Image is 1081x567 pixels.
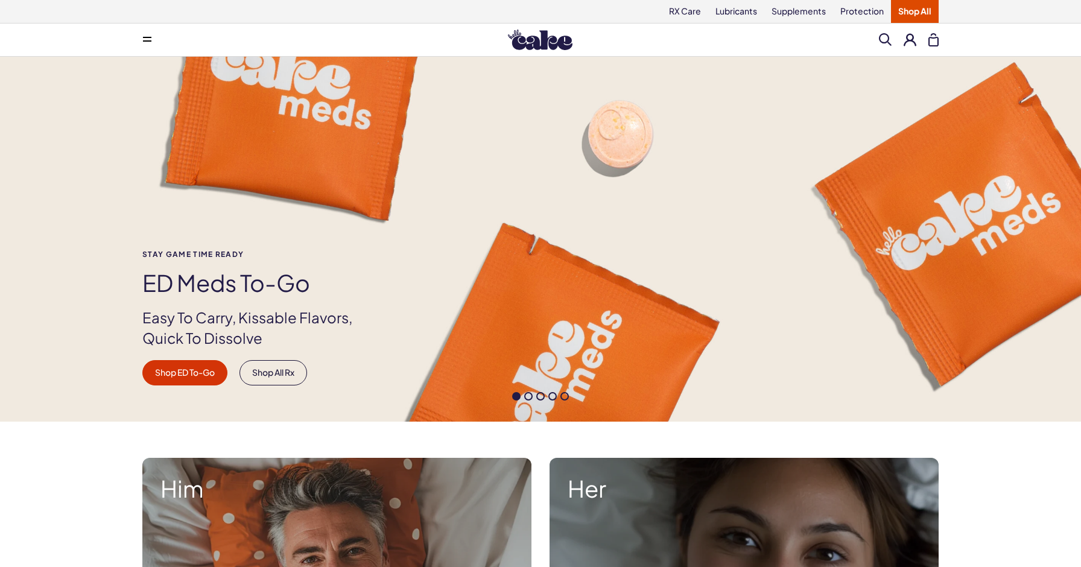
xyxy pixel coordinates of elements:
[142,250,373,258] span: Stay Game time ready
[142,308,373,348] p: Easy To Carry, Kissable Flavors, Quick To Dissolve
[239,360,307,385] a: Shop All Rx
[568,476,921,501] strong: Her
[160,476,513,501] strong: Him
[142,270,373,296] h1: ED Meds to-go
[142,360,227,385] a: Shop ED To-Go
[508,30,572,50] img: Hello Cake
